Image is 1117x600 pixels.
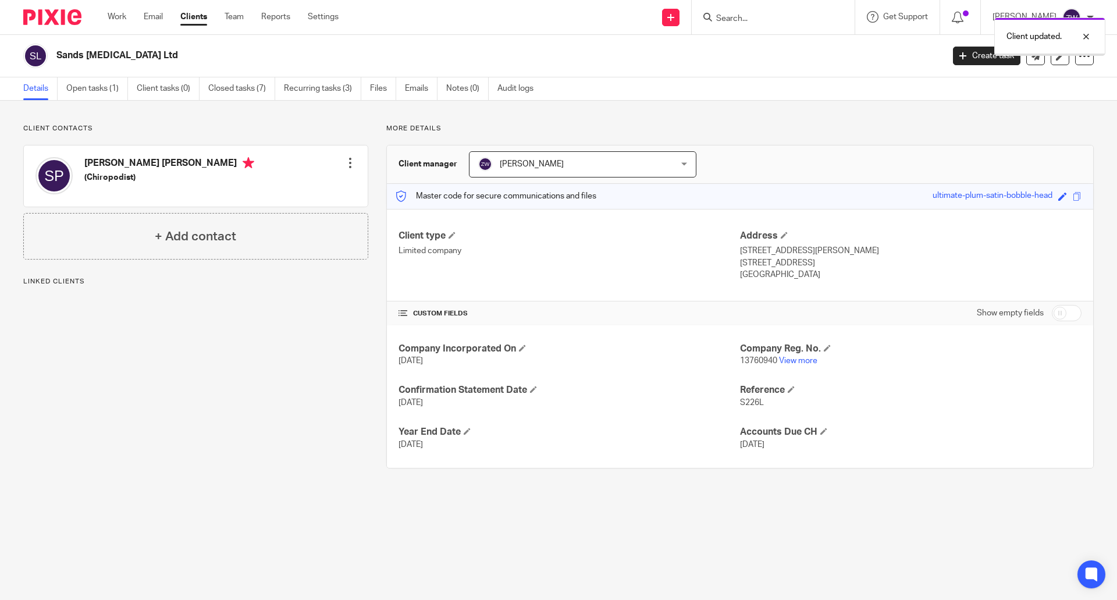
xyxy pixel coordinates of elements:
[84,157,254,172] h4: [PERSON_NAME] [PERSON_NAME]
[261,11,290,23] a: Reports
[497,77,542,100] a: Audit logs
[977,307,1044,319] label: Show empty fields
[399,384,740,396] h4: Confirmation Statement Date
[740,441,764,449] span: [DATE]
[779,357,817,365] a: View more
[144,11,163,23] a: Email
[1062,8,1081,27] img: svg%3E
[23,44,48,68] img: svg%3E
[308,11,339,23] a: Settings
[23,277,368,286] p: Linked clients
[740,230,1082,242] h4: Address
[284,77,361,100] a: Recurring tasks (3)
[405,77,437,100] a: Emails
[137,77,200,100] a: Client tasks (0)
[35,157,73,194] img: svg%3E
[399,426,740,438] h4: Year End Date
[155,228,236,246] h4: + Add contact
[84,172,254,183] h5: (Chiropodist)
[243,157,254,169] i: Primary
[23,124,368,133] p: Client contacts
[399,309,740,318] h4: CUSTOM FIELDS
[740,343,1082,355] h4: Company Reg. No.
[740,384,1082,396] h4: Reference
[740,426,1082,438] h4: Accounts Due CH
[933,190,1052,203] div: ultimate-plum-satin-bobble-head
[446,77,489,100] a: Notes (0)
[740,257,1082,269] p: [STREET_ADDRESS]
[500,160,564,168] span: [PERSON_NAME]
[386,124,1094,133] p: More details
[370,77,396,100] a: Files
[108,11,126,23] a: Work
[23,9,81,25] img: Pixie
[953,47,1020,65] a: Create task
[1006,31,1062,42] p: Client updated.
[478,157,492,171] img: svg%3E
[396,190,596,202] p: Master code for secure communications and files
[208,77,275,100] a: Closed tasks (7)
[740,399,764,407] span: S226L
[740,269,1082,281] p: [GEOGRAPHIC_DATA]
[740,245,1082,257] p: [STREET_ADDRESS][PERSON_NAME]
[56,49,760,62] h2: Sands [MEDICAL_DATA] Ltd
[399,158,457,170] h3: Client manager
[399,245,740,257] p: Limited company
[399,343,740,355] h4: Company Incorporated On
[66,77,128,100] a: Open tasks (1)
[399,357,423,365] span: [DATE]
[740,357,777,365] span: 13760940
[399,441,423,449] span: [DATE]
[399,399,423,407] span: [DATE]
[399,230,740,242] h4: Client type
[180,11,207,23] a: Clients
[23,77,58,100] a: Details
[225,11,244,23] a: Team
